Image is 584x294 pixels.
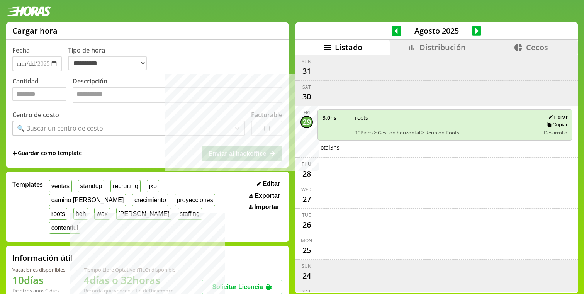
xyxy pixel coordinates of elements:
img: logotipo [6,6,51,16]
div: 24 [300,269,313,282]
div: 🔍 Buscar un centro de costo [17,124,103,133]
div: Thu [302,161,311,167]
select: Tipo de hora [68,56,147,70]
span: Importar [254,204,279,211]
button: beh [73,208,88,220]
div: 28 [300,167,313,180]
textarea: Descripción [73,87,282,103]
span: 10Pines > Gestion horizontal > Reunión Roots [355,129,535,136]
span: + [12,149,17,158]
button: staffing [178,208,202,220]
label: Centro de costo [12,110,59,119]
div: 29 [300,116,313,128]
button: Exportar [247,192,282,200]
div: Recordá que vencen a fin de [84,287,175,294]
h2: Información útil [12,253,73,263]
h1: Cargar hora [12,25,58,36]
label: Fecha [12,46,30,54]
div: Sun [302,263,311,269]
button: Editar [546,114,567,121]
div: 30 [300,90,313,103]
button: jxp [147,180,159,192]
div: Vacaciones disponibles [12,266,65,273]
b: Diciembre [149,287,173,294]
h1: 10 días [12,273,65,287]
label: Cantidad [12,77,73,105]
div: 31 [300,65,313,77]
input: Cantidad [12,87,66,101]
button: Solicitar Licencia [202,280,282,294]
div: 27 [300,193,313,205]
button: proyecciones [175,194,216,206]
div: Total 3 hs [317,144,573,151]
span: Cecos [526,42,548,53]
label: Tipo de hora [68,46,153,71]
div: Sun [302,58,311,65]
span: Desarrollo [544,129,567,136]
button: camino [PERSON_NAME] [49,194,126,206]
button: ventas [49,180,72,192]
span: Editar [263,180,280,187]
div: Fri [304,109,310,116]
span: Listado [335,42,362,53]
label: Facturable [251,110,282,119]
button: [PERSON_NAME] [116,208,171,220]
div: Tue [302,212,311,218]
button: crecimiento [132,194,168,206]
button: Copiar [544,121,567,128]
div: scrollable content [295,55,578,292]
div: Mon [301,237,312,244]
span: Templates [12,180,43,189]
div: Wed [301,186,312,193]
button: contentful [49,222,80,234]
button: roots [49,208,67,220]
div: 26 [300,218,313,231]
div: Tiempo Libre Optativo (TiLO) disponible [84,266,175,273]
div: De otros años: 0 días [12,287,65,294]
span: +Guardar como template [12,149,82,158]
label: Descripción [73,77,282,105]
h1: 4 días o 32 horas [84,273,175,287]
span: Solicitar Licencia [212,284,263,290]
span: Agosto 2025 [401,25,472,36]
button: standup [78,180,105,192]
span: Distribución [419,42,466,53]
button: wax [94,208,110,220]
button: Editar [255,180,282,188]
span: roots [355,114,535,121]
button: recruiting [110,180,140,192]
span: 3.0 hs [323,114,350,121]
span: Exportar [255,192,280,199]
div: Sat [302,84,311,90]
div: 25 [300,244,313,256]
